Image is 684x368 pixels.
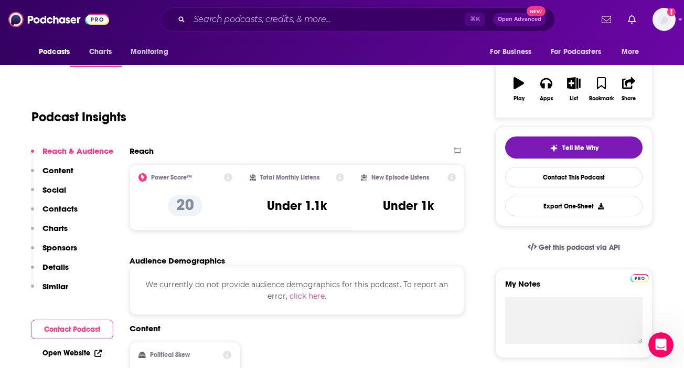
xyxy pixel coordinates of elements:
[42,262,69,272] p: Details
[161,7,555,31] div: Search podcasts, credits, & more...
[483,42,544,62] button: open menu
[532,70,560,108] button: Apps
[31,320,113,339] button: Contact Podcast
[260,174,319,181] h2: Total Monthly Listens
[622,96,636,102] div: Share
[42,146,113,156] p: Reach & Audience
[31,165,73,185] button: Content
[82,42,118,62] a: Charts
[597,10,615,28] a: Show notifications dropdown
[653,8,676,31] button: Show profile menu
[42,243,77,253] p: Sponsors
[42,185,66,195] p: Social
[31,146,113,165] button: Reach & Audience
[8,9,109,29] img: Podchaser - Follow, Share and Rate Podcasts
[667,8,676,16] svg: Add a profile image
[653,8,676,31] span: Logged in as ralhvm
[189,11,465,28] input: Search podcasts, credits, & more...
[505,167,643,187] a: Contact This Podcast
[570,96,578,102] div: List
[505,136,643,159] button: tell me why sparkleTell Me Why
[560,70,587,108] button: List
[123,42,181,62] button: open menu
[168,195,202,216] p: 20
[587,70,615,108] button: Bookmark
[490,45,531,59] span: For Business
[31,262,69,281] button: Details
[39,45,70,59] span: Podcasts
[540,96,553,102] div: Apps
[31,243,77,262] button: Sponsors
[31,185,66,204] button: Social
[31,109,126,125] h1: Podcast Insights
[42,223,68,233] p: Charts
[624,10,640,28] a: Show notifications dropdown
[519,235,628,260] a: Get this podcast via API
[89,45,112,59] span: Charts
[589,96,614,102] div: Bookmark
[42,281,68,291] p: Similar
[145,280,448,301] span: We currently do not provide audience demographics for this podcast. To report an error,
[31,204,78,223] button: Contacts
[130,323,456,333] h2: Content
[151,174,192,181] h2: Power Score™
[622,45,639,59] span: More
[130,146,154,156] h2: Reach
[614,42,653,62] button: open menu
[42,165,73,175] p: Content
[42,204,78,214] p: Contacts
[493,13,546,26] button: Open AdvancedNew
[562,144,598,152] span: Tell Me Why
[31,42,83,62] button: open menu
[465,13,485,26] span: ⌘ K
[527,6,546,16] span: New
[498,17,541,22] span: Open Advanced
[31,223,68,243] button: Charts
[653,8,676,31] img: User Profile
[544,42,616,62] button: open menu
[383,198,434,214] h3: Under 1k
[630,272,649,282] a: Pro website
[615,70,643,108] button: Share
[290,290,326,302] button: click here.
[648,332,674,358] iframe: Intercom live chat
[42,349,102,358] a: Open Website
[514,96,525,102] div: Play
[630,274,649,282] img: Podchaser Pro
[505,279,643,297] label: My Notes
[150,351,190,359] h2: Political Skew
[539,243,620,252] span: Get this podcast via API
[267,198,327,214] h3: Under 1.1k
[551,45,601,59] span: For Podcasters
[505,196,643,216] button: Export One-Sheet
[371,174,429,181] h2: New Episode Listens
[505,70,532,108] button: Play
[550,144,558,152] img: tell me why sparkle
[31,281,68,301] button: Similar
[131,45,168,59] span: Monitoring
[130,256,225,266] h2: Audience Demographics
